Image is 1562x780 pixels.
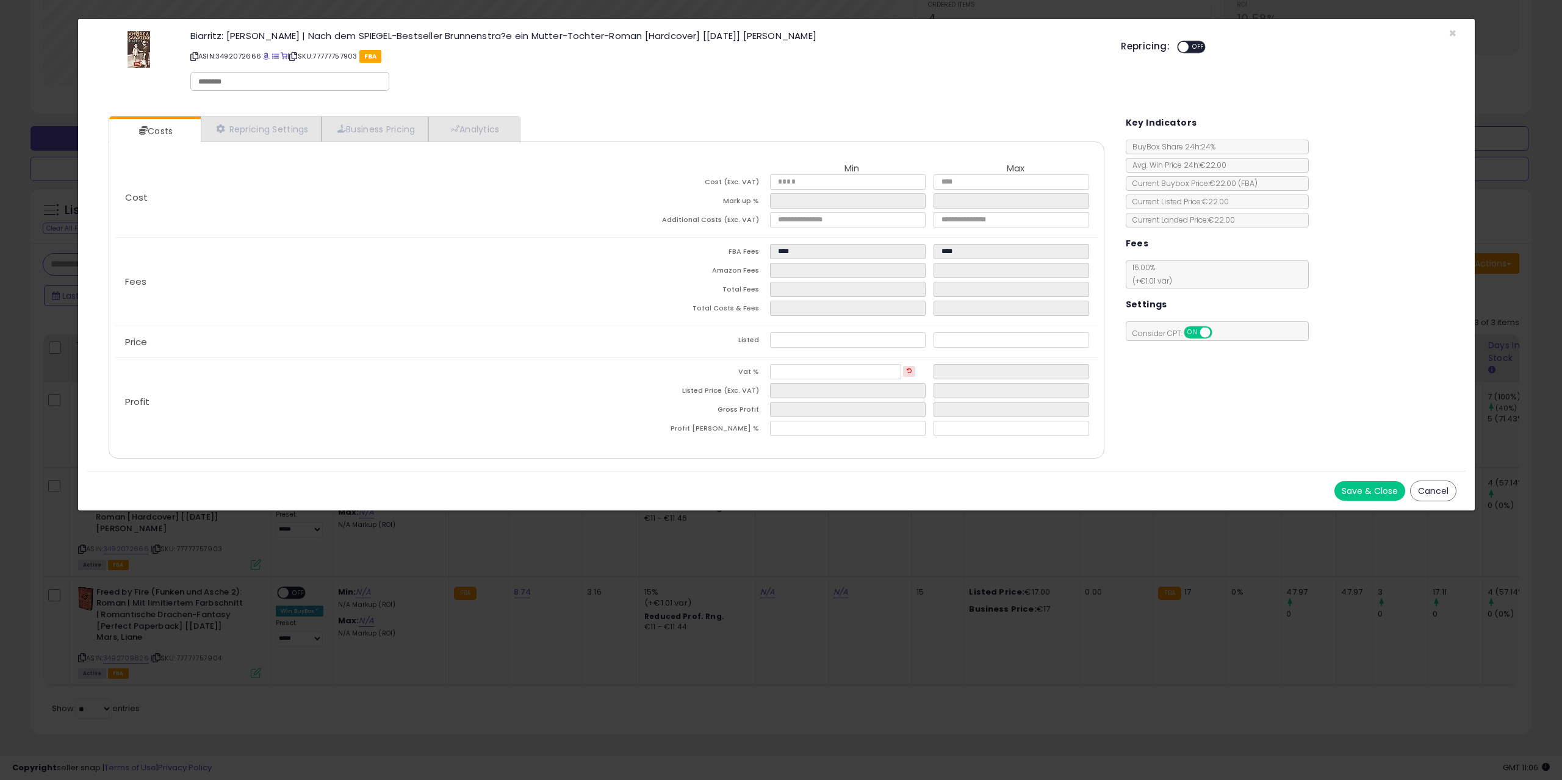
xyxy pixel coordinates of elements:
p: Fees [115,277,606,287]
p: Price [115,337,606,347]
td: Listed [606,332,770,351]
a: Repricing Settings [201,116,322,141]
span: Current Landed Price: €22.00 [1126,215,1235,225]
p: ASIN: 3492072666 | SKU: 77777757903 [190,46,1103,66]
td: Gross Profit [606,402,770,421]
h5: Settings [1126,297,1167,312]
a: BuyBox page [263,51,270,61]
button: Cancel [1410,481,1456,501]
th: Min [770,163,934,174]
td: Vat % [606,364,770,383]
a: Your listing only [281,51,287,61]
td: Profit [PERSON_NAME] % [606,421,770,440]
a: Analytics [428,116,519,141]
span: FBA [359,50,382,63]
span: × [1449,24,1456,42]
td: Cost (Exc. VAT) [606,174,770,193]
a: Business Pricing [322,116,428,141]
span: ( FBA ) [1238,178,1258,188]
td: Listed Price (Exc. VAT) [606,383,770,402]
button: Save & Close [1334,481,1405,501]
span: Current Listed Price: €22.00 [1126,196,1229,207]
td: Amazon Fees [606,263,770,282]
img: 41UidTuyGUL._SL60_.jpg [128,31,150,68]
span: ON [1185,327,1200,338]
td: Mark up % [606,193,770,212]
h5: Key Indicators [1126,115,1197,131]
span: (+€1.01 var) [1126,276,1172,286]
span: €22.00 [1209,178,1258,188]
a: All offer listings [272,51,279,61]
span: 15.00 % [1126,262,1172,286]
h5: Fees [1126,236,1149,251]
td: Total Fees [606,282,770,301]
th: Max [934,163,1097,174]
h3: Biarritz: [PERSON_NAME] | Nach dem SPIEGEL-Bestseller Brunnenstra?e ein Mutter-Tochter-Roman [Har... [190,31,1103,40]
span: Current Buybox Price: [1126,178,1258,188]
td: Additional Costs (Exc. VAT) [606,212,770,231]
td: Total Costs & Fees [606,301,770,320]
span: Avg. Win Price 24h: €22.00 [1126,160,1226,170]
span: BuyBox Share 24h: 24% [1126,141,1215,152]
span: OFF [1189,42,1208,52]
span: Consider CPT: [1126,328,1228,338]
p: Profit [115,397,606,407]
h5: Repricing: [1121,41,1170,51]
span: OFF [1210,327,1229,338]
td: FBA Fees [606,244,770,263]
a: Costs [109,119,200,143]
p: Cost [115,193,606,202]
